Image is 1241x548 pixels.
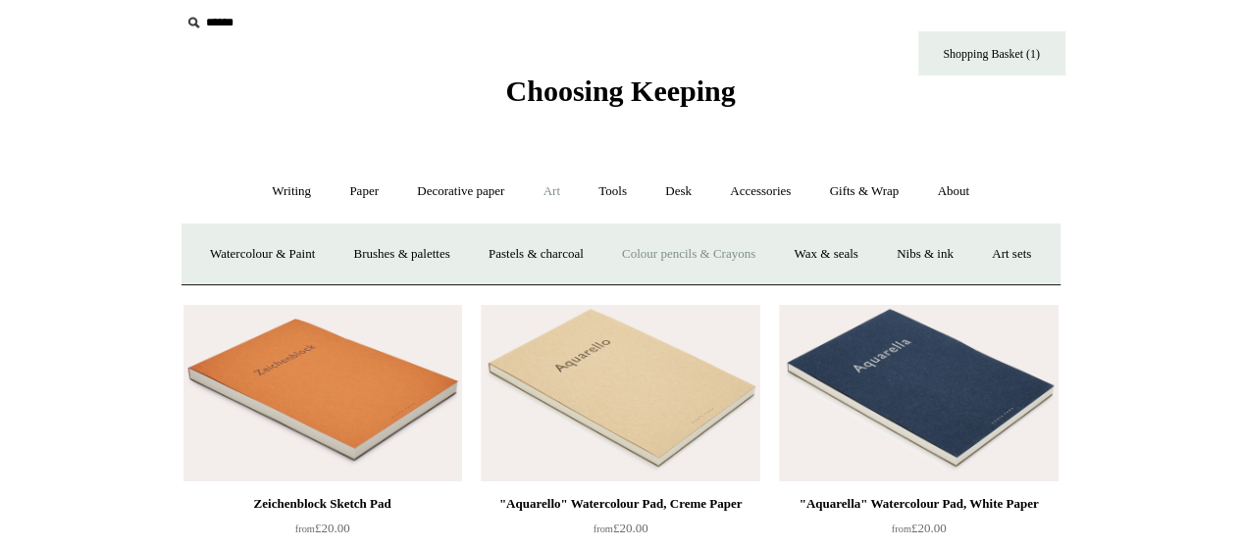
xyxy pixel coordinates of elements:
a: "Aquarella" Watercolour Pad, White Paper "Aquarella" Watercolour Pad, White Paper [779,305,1058,481]
a: Colour pencils & Crayons [604,228,773,280]
a: Watercolour & Paint [192,228,333,280]
img: Zeichenblock Sketch Pad [183,305,462,481]
img: "Aquarello" Watercolour Pad, Creme Paper [481,305,759,481]
a: Choosing Keeping [505,90,735,104]
div: "Aquarello" Watercolour Pad, Creme Paper [486,492,754,516]
a: Zeichenblock Sketch Pad Zeichenblock Sketch Pad [183,305,462,481]
span: from [594,523,613,534]
a: "Aquarello" Watercolour Pad, Creme Paper "Aquarello" Watercolour Pad, Creme Paper [481,305,759,481]
span: £20.00 [295,521,350,535]
a: Art sets [974,228,1049,280]
a: Tools [581,166,645,218]
span: from [892,523,911,534]
img: "Aquarella" Watercolour Pad, White Paper [779,305,1058,481]
a: Decorative paper [399,166,522,218]
div: "Aquarella" Watercolour Pad, White Paper [784,492,1053,516]
a: Brushes & palettes [336,228,467,280]
span: Choosing Keeping [505,75,735,107]
span: from [295,523,315,534]
a: About [919,166,987,218]
a: Desk [647,166,709,218]
a: Accessories [712,166,808,218]
a: Art [526,166,578,218]
span: £20.00 [892,521,947,535]
a: Wax & seals [776,228,875,280]
a: Pastels & charcoal [471,228,601,280]
a: Gifts & Wrap [811,166,916,218]
a: Nibs & ink [879,228,971,280]
a: Shopping Basket (1) [918,31,1065,75]
a: Paper [332,166,396,218]
a: Writing [254,166,329,218]
span: £20.00 [594,521,648,535]
div: Zeichenblock Sketch Pad [188,492,457,516]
